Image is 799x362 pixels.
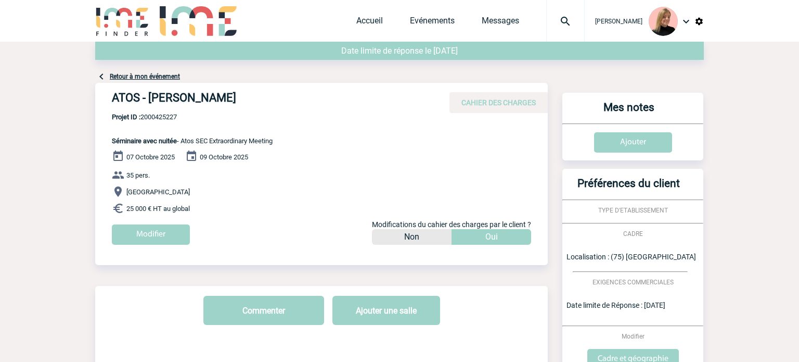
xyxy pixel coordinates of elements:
span: [PERSON_NAME] [595,18,642,25]
span: 2000425227 [112,113,273,121]
span: 25 000 € HT au global [126,205,190,213]
span: Localisation : (75) [GEOGRAPHIC_DATA] [566,253,696,261]
input: Ajouter [594,132,672,153]
span: Séminaire avec nuitée [112,137,177,145]
b: Projet ID : [112,113,140,121]
img: 131233-0.png [649,7,678,36]
span: - Atos SEC Extraordinary Meeting [112,137,273,145]
span: Date limite de réponse le [DATE] [341,46,458,56]
h4: ATOS - [PERSON_NAME] [112,91,424,109]
p: Oui [485,229,498,245]
h3: Préférences du client [566,177,691,199]
a: Evénements [410,16,455,30]
span: Modifier [622,333,645,340]
a: Retour à mon événement [110,73,180,80]
a: Messages [482,16,519,30]
input: Modifier [112,224,190,245]
span: 35 pers. [126,171,150,179]
span: EXIGENCES COMMERCIALES [592,279,674,286]
span: CADRE [623,230,643,238]
span: TYPE D'ETABLISSEMENT [598,207,668,214]
span: 07 Octobre 2025 [126,153,175,161]
span: [GEOGRAPHIC_DATA] [126,188,190,196]
span: Modifications du cahier des charges par le client ? [372,220,531,229]
h3: Mes notes [566,101,691,123]
a: Accueil [356,16,383,30]
span: CAHIER DES CHARGES [461,98,536,107]
span: 09 Octobre 2025 [200,153,248,161]
p: Non [404,229,419,245]
img: IME-Finder [95,6,149,36]
button: Ajouter une salle [332,296,440,325]
button: Commenter [203,296,324,325]
span: Date limite de Réponse : [DATE] [566,301,665,309]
